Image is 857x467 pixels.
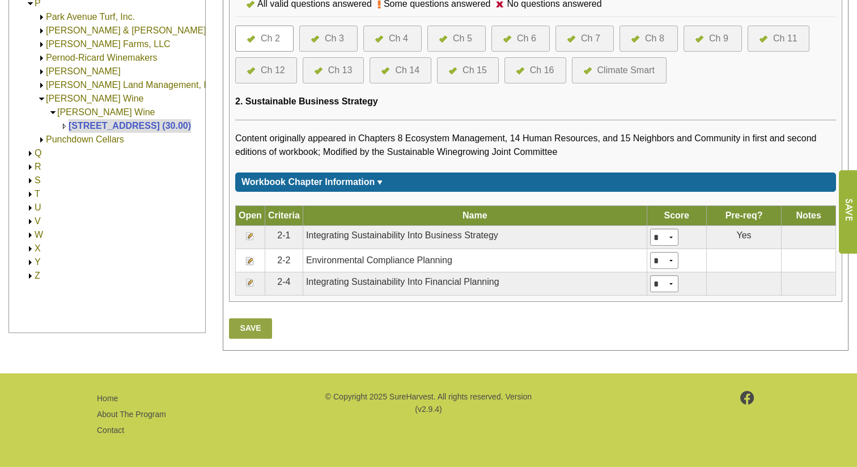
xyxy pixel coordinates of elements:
[503,36,511,43] img: icon-all-questions-answered.png
[37,136,46,144] img: Expand Punchdown Cellars
[35,162,41,171] a: R
[26,217,35,226] img: Expand V
[517,32,536,45] div: Ch 6
[449,64,487,77] a: Ch 15
[37,27,46,35] img: Expand Patz & Hall
[597,64,655,77] div: Climate Smart
[261,64,285,77] div: Ch 12
[838,170,857,254] input: Submit
[782,206,836,226] th: Notes
[311,36,319,43] img: icon-all-questions-answered.png
[241,177,375,187] span: Workbook Chapter Information
[303,249,647,272] td: Environmental Compliance Planning
[26,190,35,199] img: Expand T
[584,64,655,77] a: Climate Smart
[584,68,592,74] img: icon-all-questions-answered.png
[236,206,265,226] th: Open
[325,32,344,45] div: Ch 3
[46,39,171,49] a: [PERSON_NAME] Farms, LLC
[26,272,35,280] img: Expand Z
[315,68,323,74] img: icon-all-questions-answered.png
[35,243,41,253] a: X
[97,426,124,435] a: Contact
[46,80,216,90] a: [PERSON_NAME] Land Management, Inc
[496,1,504,7] img: icon-no-questions-answered.png
[375,32,410,45] a: Ch 4
[46,94,143,103] a: [PERSON_NAME] Wine
[760,32,797,45] a: Ch 11
[328,64,353,77] div: Ch 13
[381,64,419,77] a: Ch 14
[37,95,46,103] img: Collapse Phifer Pavitt Wine
[631,36,639,43] img: icon-all-questions-answered.png
[26,163,35,171] img: Expand R
[265,249,303,272] td: 2-2
[453,32,472,45] div: Ch 5
[303,206,647,226] th: Name
[516,68,524,74] img: icon-all-questions-answered.png
[381,68,389,74] img: icon-all-questions-answered.png
[46,12,135,22] a: Park Avenue Turf, Inc.
[760,36,767,43] img: icon-all-questions-answered.png
[303,226,647,249] td: Integrating Sustainability Into Business Strategy
[229,318,272,339] a: Save
[695,32,730,45] a: Ch 9
[35,230,43,239] a: W
[303,272,647,296] td: Integrating Sustainability Into Financial Planning
[35,175,41,185] a: S
[389,32,408,45] div: Ch 4
[26,149,35,158] img: Expand Q
[35,271,40,280] a: Z
[26,258,35,267] img: Expand Y
[324,390,533,416] p: © Copyright 2025 SureHarvest. All rights reserved. Version (v2.9.4)
[265,226,303,249] td: 2-1
[449,68,457,74] img: icon-all-questions-answered.png
[97,410,166,419] a: About The Program
[706,206,781,226] th: Pre-req?
[265,206,303,226] th: Criteria
[35,203,41,212] a: U
[46,134,124,144] a: Punchdown Cellars
[46,53,158,62] a: Pernod-Ricard Winemakers
[567,36,575,43] img: icon-all-questions-answered.png
[57,107,155,117] a: [PERSON_NAME] Wine
[35,148,41,158] a: Q
[395,64,419,77] div: Ch 14
[311,32,346,45] a: Ch 3
[247,1,254,8] img: icon-all-questions-answered.png
[35,257,41,267] a: Y
[377,180,383,184] img: sort_arrow_down.gif
[530,64,554,77] div: Ch 16
[26,176,35,185] img: Expand S
[709,32,728,45] div: Ch 9
[261,32,280,45] div: Ch 2
[773,32,797,45] div: Ch 11
[631,32,666,45] a: Ch 8
[46,66,121,76] a: [PERSON_NAME]
[46,26,206,35] a: [PERSON_NAME] & [PERSON_NAME]
[315,64,353,77] a: Ch 13
[37,54,46,62] img: Expand Pernod-Ricard Winemakers
[647,206,706,226] th: Score
[695,36,703,43] img: icon-all-questions-answered.png
[503,32,538,45] a: Ch 6
[37,40,46,49] img: Expand Pedroncelli Farms, LLC
[235,96,378,106] span: 2. Sustainable Business Strategy
[567,32,602,45] a: Ch 7
[26,245,35,253] img: Expand X
[247,68,255,74] img: icon-all-questions-answered.png
[35,189,40,199] a: T
[97,394,118,403] a: Home
[247,64,285,77] a: Ch 12
[235,173,836,192] div: Click for more or less content
[645,32,664,45] div: Ch 8
[581,32,600,45] div: Ch 7
[49,108,57,117] img: Collapse Phifer Pavitt Wine
[265,272,303,296] td: 2-4
[37,81,46,90] img: Expand Petersen Land Management, Inc
[35,216,41,226] a: V
[26,204,35,212] img: Expand U
[37,68,46,76] img: Expand Peter Michael Winery
[247,36,255,43] img: icon-all-questions-answered.png
[69,121,191,131] a: [STREET_ADDRESS] (30.00)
